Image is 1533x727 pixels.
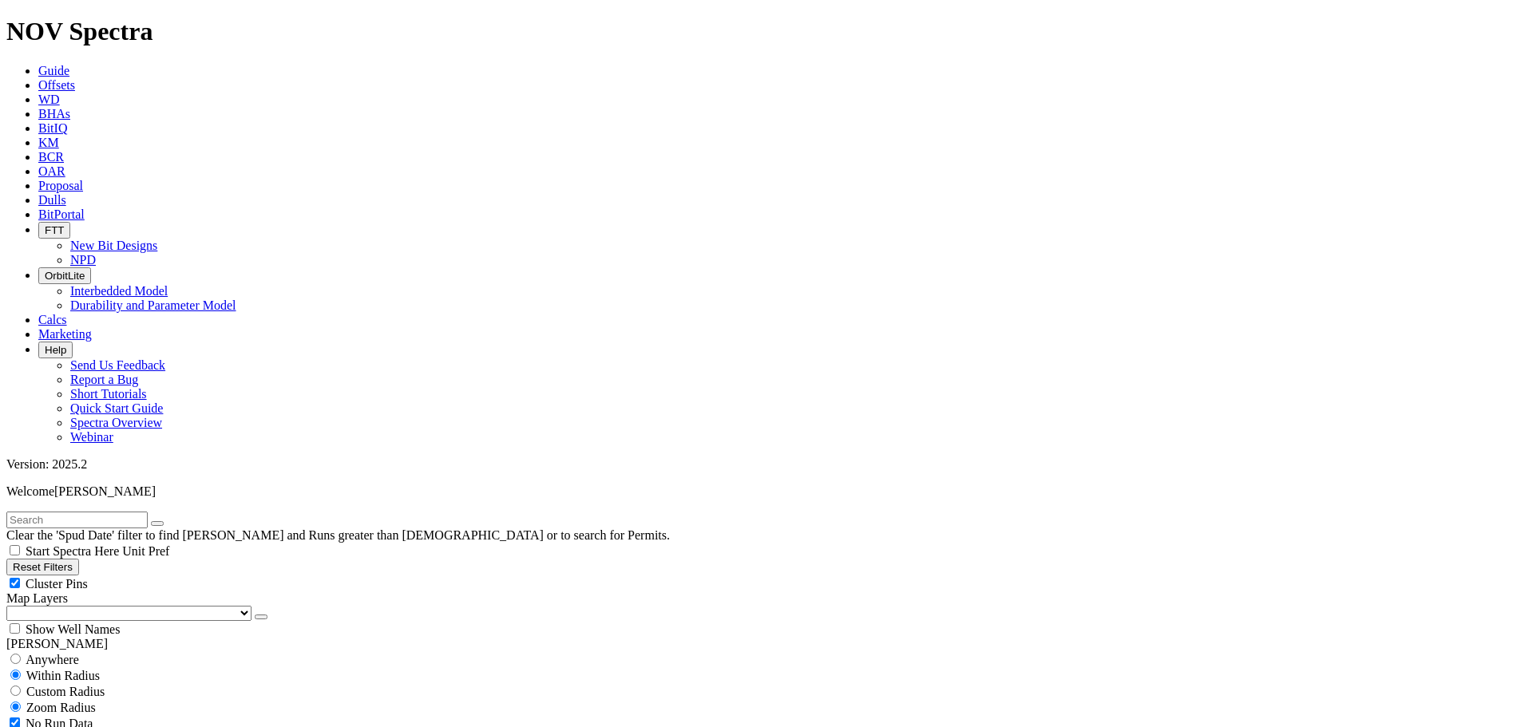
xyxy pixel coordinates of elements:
span: Custom Radius [26,685,105,698]
button: Help [38,342,73,358]
h1: NOV Spectra [6,17,1527,46]
span: Within Radius [26,669,100,682]
a: Spectra Overview [70,416,162,429]
a: BitIQ [38,121,67,135]
span: Cluster Pins [26,577,88,591]
button: FTT [38,222,70,239]
span: Anywhere [26,653,79,666]
a: BHAs [38,107,70,121]
span: Show Well Names [26,622,120,636]
a: BitPortal [38,207,85,221]
a: KM [38,136,59,149]
a: Short Tutorials [70,387,147,401]
a: Webinar [70,430,113,444]
input: Start Spectra Here [10,545,20,555]
a: Guide [38,64,69,77]
a: WD [38,93,60,106]
input: Search [6,512,148,528]
a: Calcs [38,313,67,326]
a: Dulls [38,193,66,207]
span: Zoom Radius [26,701,96,714]
span: Clear the 'Spud Date' filter to find [PERSON_NAME] and Runs greater than [DEMOGRAPHIC_DATA] or to... [6,528,670,542]
span: FTT [45,224,64,236]
a: BCR [38,150,64,164]
a: Quick Start Guide [70,401,163,415]
div: Version: 2025.2 [6,457,1527,472]
a: OAR [38,164,65,178]
p: Welcome [6,484,1527,499]
span: [PERSON_NAME] [54,484,156,498]
a: Send Us Feedback [70,358,165,372]
a: Offsets [38,78,75,92]
span: OrbitLite [45,270,85,282]
a: Interbedded Model [70,284,168,298]
span: Start Spectra Here [26,544,119,558]
span: Map Layers [6,591,68,605]
a: Proposal [38,179,83,192]
span: Help [45,344,66,356]
div: [PERSON_NAME] [6,637,1527,651]
a: Report a Bug [70,373,138,386]
a: NPD [70,253,96,267]
button: Reset Filters [6,559,79,575]
a: New Bit Designs [70,239,157,252]
a: Marketing [38,327,92,341]
button: OrbitLite [38,267,91,284]
a: Durability and Parameter Model [70,298,236,312]
span: Unit Pref [122,544,169,558]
